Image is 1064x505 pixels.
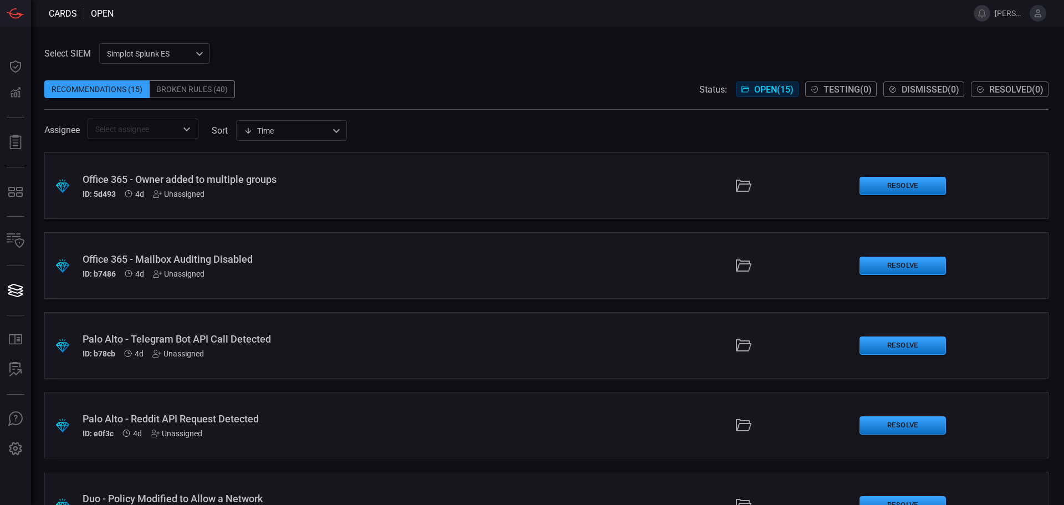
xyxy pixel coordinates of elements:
div: Office 365 - Mailbox Auditing Disabled [83,253,434,265]
div: Unassigned [151,429,202,438]
div: Broken Rules (40) [150,80,235,98]
button: Resolve [860,336,946,355]
h5: ID: 5d493 [83,190,116,198]
button: Open [179,121,195,137]
span: Sep 21, 2025 6:52 AM [133,429,142,438]
div: Recommendations (15) [44,80,150,98]
div: Duo - Policy Modified to Allow a Network [83,493,434,504]
span: Sep 21, 2025 6:52 AM [135,269,144,278]
button: Dashboard [2,53,29,80]
label: Select SIEM [44,48,91,59]
button: Ask Us A Question [2,406,29,432]
span: Assignee [44,125,80,135]
span: open [91,8,114,19]
div: Office 365 - Owner added to multiple groups [83,174,434,185]
div: Unassigned [153,269,204,278]
span: Sep 21, 2025 6:52 AM [135,190,144,198]
button: Preferences [2,436,29,462]
p: Simplot Splunk ES [107,48,192,59]
button: Testing(0) [805,81,877,97]
h5: ID: b78cb [83,349,115,358]
button: ALERT ANALYSIS [2,356,29,383]
button: Dismissed(0) [883,81,964,97]
div: Palo Alto - Reddit API Request Detected [83,413,434,425]
span: Sep 21, 2025 6:52 AM [135,349,144,358]
button: Rule Catalog [2,327,29,353]
button: Resolve [860,416,946,435]
span: [PERSON_NAME].[PERSON_NAME] [995,9,1025,18]
button: Reports [2,129,29,156]
button: Resolve [860,177,946,195]
h5: ID: b7486 [83,269,116,278]
input: Select assignee [91,122,177,136]
div: Unassigned [153,190,204,198]
span: Cards [49,8,77,19]
div: Palo Alto - Telegram Bot API Call Detected [83,333,434,345]
div: Unassigned [152,349,204,358]
label: sort [212,125,228,136]
span: Dismissed ( 0 ) [902,84,959,95]
span: Open ( 15 ) [754,84,794,95]
span: Resolved ( 0 ) [989,84,1043,95]
button: Cards [2,277,29,304]
button: Inventory [2,228,29,254]
span: Testing ( 0 ) [823,84,872,95]
span: Status: [699,84,727,95]
button: Resolved(0) [971,81,1048,97]
h5: ID: e0f3c [83,429,114,438]
div: Time [244,125,329,136]
button: Detections [2,80,29,106]
button: MITRE - Detection Posture [2,178,29,205]
button: Resolve [860,257,946,275]
button: Open(15) [736,81,799,97]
